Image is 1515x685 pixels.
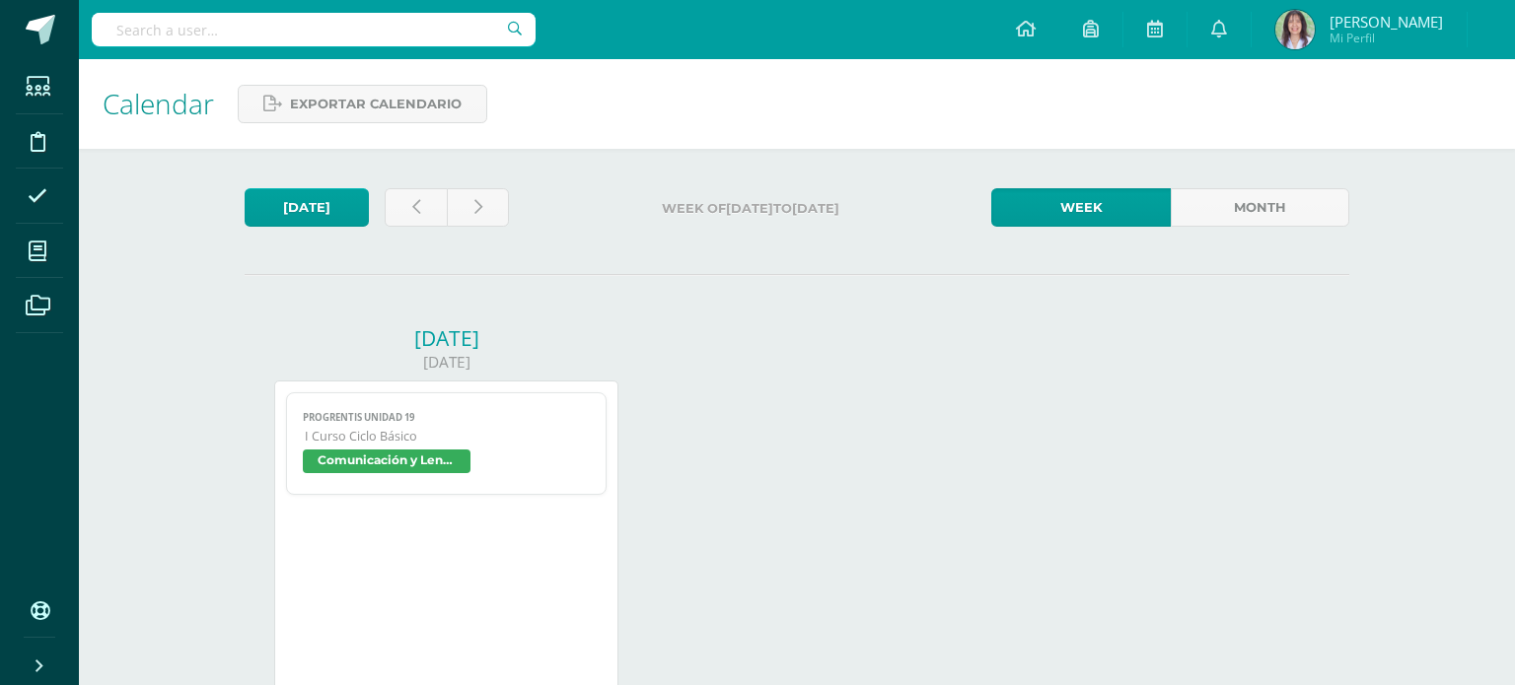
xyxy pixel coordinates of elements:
a: Week [991,188,1170,227]
strong: [DATE] [792,201,839,216]
span: Exportar calendario [290,86,462,122]
a: [DATE] [245,188,369,227]
label: Week of to [525,188,975,229]
span: Comunicación y Lenguaje, Idioma Español [303,449,470,473]
div: [DATE] [274,324,618,352]
span: [PERSON_NAME] [1330,12,1443,32]
div: [DATE] [274,352,618,373]
strong: [DATE] [726,201,773,216]
input: Search a user… [92,13,536,46]
a: Exportar calendario [238,85,487,123]
img: f3b1493ed436830fdf56a417e31bb5df.png [1275,10,1315,49]
span: Calendar [103,85,214,122]
span: Progrentis Unidad 19 [303,411,590,424]
span: I Curso Ciclo Básico [305,428,590,445]
span: Mi Perfil [1330,30,1443,46]
a: Month [1171,188,1349,227]
a: Progrentis Unidad 19I Curso Ciclo BásicoComunicación y Lenguaje, Idioma Español [286,392,607,495]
